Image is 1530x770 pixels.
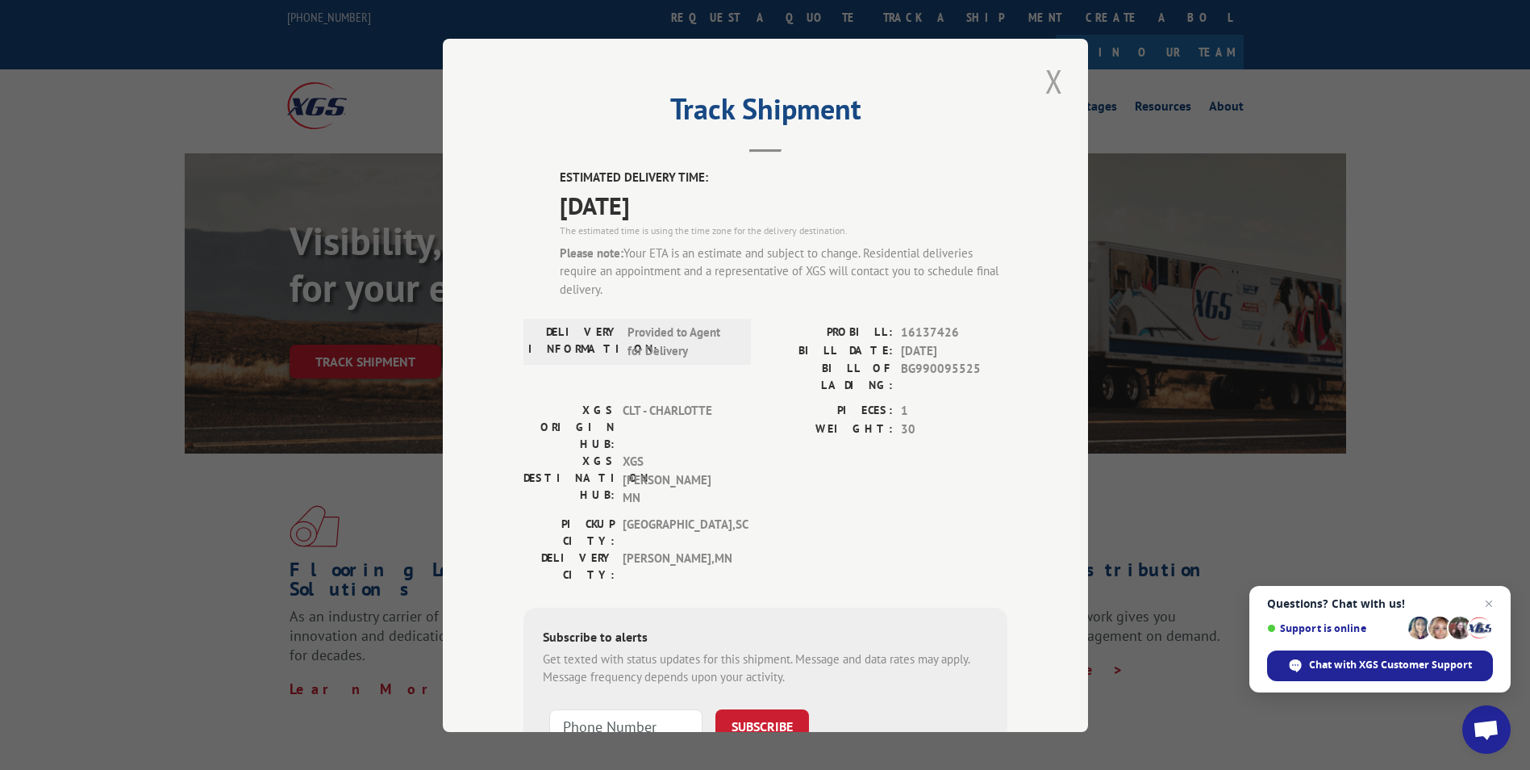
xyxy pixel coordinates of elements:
[765,360,893,394] label: BILL OF LADING:
[623,515,732,549] span: [GEOGRAPHIC_DATA] , SC
[765,402,893,421] label: PIECES:
[528,324,619,360] label: DELIVERY INFORMATION:
[560,169,1007,187] label: ESTIMATED DELIVERY TIME:
[523,98,1007,128] h2: Track Shipment
[623,402,732,453] span: CLT - CHARLOTTE
[549,709,702,743] input: Phone Number
[523,515,615,549] label: PICKUP CITY:
[560,244,1007,299] div: Your ETA is an estimate and subject to change. Residential deliveries require an appointment and ...
[623,453,732,508] span: XGS [PERSON_NAME] MN
[523,402,615,453] label: XGS ORIGIN HUB:
[627,324,736,360] span: Provided to Agent for Delivery
[1040,59,1068,103] button: Close modal
[560,223,1007,237] div: The estimated time is using the time zone for the delivery destination.
[523,453,615,508] label: XGS DESTINATION HUB:
[901,420,1007,438] span: 30
[1267,651,1493,681] span: Chat with XGS Customer Support
[560,186,1007,223] span: [DATE]
[1267,597,1493,610] span: Questions? Chat with us!
[543,650,988,686] div: Get texted with status updates for this shipment. Message and data rates may apply. Message frequ...
[765,420,893,438] label: WEIGHT:
[560,245,623,260] strong: Please note:
[543,626,988,650] div: Subscribe to alerts
[1267,622,1403,634] span: Support is online
[901,341,1007,360] span: [DATE]
[623,549,732,583] span: [PERSON_NAME] , MN
[901,360,1007,394] span: BG990095525
[765,324,893,342] label: PROBILL:
[1309,658,1472,672] span: Chat with XGS Customer Support
[901,324,1007,342] span: 16137426
[901,402,1007,421] span: 1
[765,341,893,360] label: BILL DATE:
[1462,705,1511,754] a: Open chat
[523,549,615,583] label: DELIVERY CITY:
[715,709,809,743] button: SUBSCRIBE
